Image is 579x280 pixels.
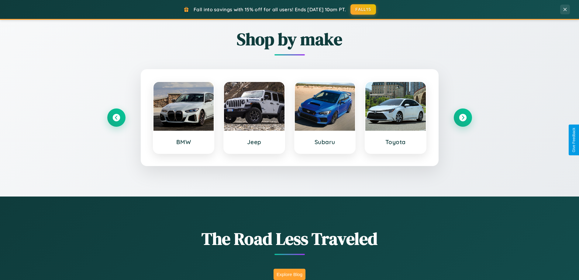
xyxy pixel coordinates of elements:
[107,27,472,51] h2: Shop by make
[301,138,349,146] h3: Subaru
[107,227,472,250] h1: The Road Less Traveled
[371,138,420,146] h3: Toyota
[194,6,346,12] span: Fall into savings with 15% off for all users! Ends [DATE] 10am PT.
[572,128,576,152] div: Give Feedback
[230,138,278,146] h3: Jeep
[160,138,208,146] h3: BMW
[274,269,305,280] button: Explore Blog
[350,4,376,15] button: FALL15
